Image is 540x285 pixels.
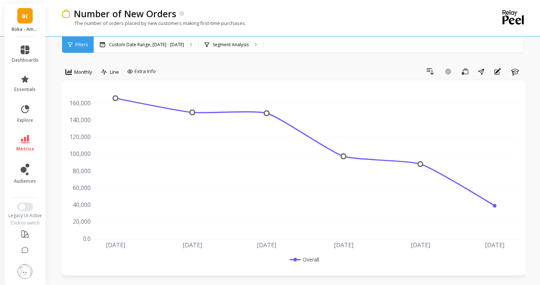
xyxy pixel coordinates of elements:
span: explore [17,117,33,123]
div: Legacy UI Active [4,213,46,219]
span: essentials [14,87,36,92]
p: Number of New Orders [74,7,176,20]
span: metrics [16,146,34,152]
p: Custom Date Range, [DATE] - [DATE] [109,42,184,48]
p: Segment Analysis [213,42,249,48]
img: profile picture [18,264,32,279]
img: header icon [62,9,70,18]
button: Switch to New UI [17,202,33,211]
span: B( [22,12,28,20]
span: Filters [75,42,88,48]
p: Boka - Amazon (Essor) [12,26,39,32]
div: Click to switch [4,220,46,226]
span: audiences [14,178,36,184]
span: dashboards [12,57,39,63]
span: Extra Info [134,68,156,75]
p: The number of orders placed by new customers making first-time purchases. [62,20,246,26]
span: Monthly [74,69,92,76]
span: Line [110,69,119,76]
